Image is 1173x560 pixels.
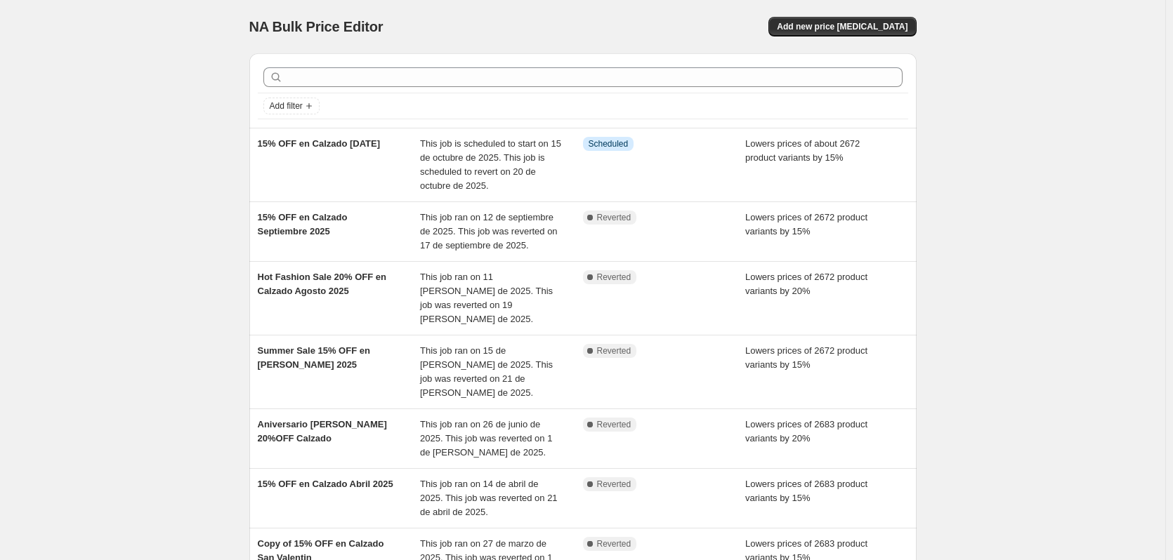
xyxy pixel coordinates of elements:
[768,17,916,36] button: Add new price [MEDICAL_DATA]
[270,100,303,112] span: Add filter
[745,345,867,370] span: Lowers prices of 2672 product variants by 15%
[420,212,558,251] span: This job ran on 12 de septiembre de 2025. This job was reverted on 17 de septiembre de 2025.
[777,21,907,32] span: Add new price [MEDICAL_DATA]
[745,138,860,163] span: Lowers prices of about 2672 product variants by 15%
[597,272,631,283] span: Reverted
[258,212,348,236] span: 15% OFF en Calzado Septiembre 2025
[745,419,867,444] span: Lowers prices of 2683 product variants by 20%
[420,419,552,458] span: This job ran on 26 de junio de 2025. This job was reverted on 1 de [PERSON_NAME] de 2025.
[597,538,631,549] span: Reverted
[249,19,384,34] span: NA Bulk Price Editor
[258,345,370,370] span: Summer Sale 15% OFF en [PERSON_NAME] 2025
[420,272,553,324] span: This job ran on 11 [PERSON_NAME] de 2025. This job was reverted on 19 [PERSON_NAME] de 2025.
[258,138,381,149] span: 15% OFF en Calzado [DATE]
[597,419,631,430] span: Reverted
[745,479,867,503] span: Lowers prices of 2683 product variants by 15%
[420,479,558,517] span: This job ran on 14 de abril de 2025. This job was reverted on 21 de abril de 2025.
[745,212,867,236] span: Lowers prices of 2672 product variants by 15%
[420,138,561,191] span: This job is scheduled to start on 15 de octubre de 2025. This job is scheduled to revert on 20 de...
[263,98,320,114] button: Add filter
[597,345,631,356] span: Reverted
[597,479,631,490] span: Reverted
[258,479,393,489] span: 15% OFF en Calzado Abril 2025
[258,272,386,296] span: Hot Fashion Sale 20% OFF en Calzado Agosto 2025
[597,212,631,223] span: Reverted
[258,419,387,444] span: Aniversario [PERSON_NAME] 20%OFF Calzado
[745,272,867,296] span: Lowers prices of 2672 product variants by 20%
[420,345,553,398] span: This job ran on 15 de [PERSON_NAME] de 2025. This job was reverted on 21 de [PERSON_NAME] de 2025.
[589,138,629,149] span: Scheduled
